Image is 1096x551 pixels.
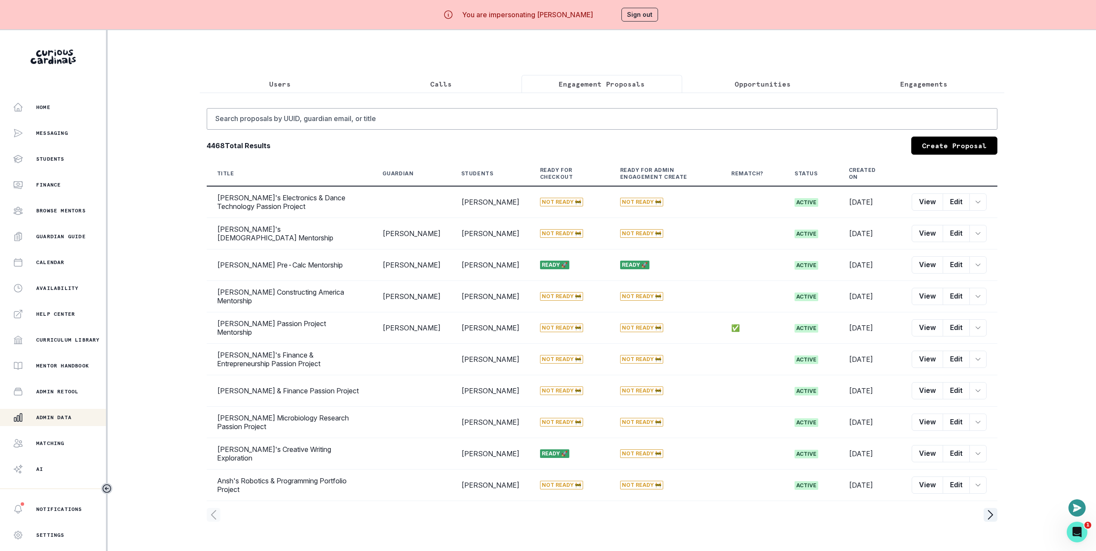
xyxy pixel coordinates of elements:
[31,50,76,64] img: Curious Cardinals Logo
[969,288,987,305] button: row menu
[207,438,372,470] td: [PERSON_NAME]'s Creative Writing Exploration
[943,382,970,399] button: Edit
[620,324,663,332] span: Not Ready 🚧
[795,418,818,427] span: active
[207,249,372,281] td: [PERSON_NAME] Pre-Calc Mentorship
[838,375,902,407] td: [DATE]
[36,233,86,240] p: Guardian Guide
[451,344,530,375] td: [PERSON_NAME]
[795,387,818,395] span: active
[943,193,970,211] button: Edit
[620,229,663,238] span: Not Ready 🚧
[451,407,530,438] td: [PERSON_NAME]
[912,476,943,494] button: View
[36,311,75,318] p: Help Center
[838,312,902,344] td: [DATE]
[36,259,65,266] p: Calendar
[620,355,663,364] span: Not Ready 🚧
[207,508,220,522] svg: page left
[540,229,583,238] span: Not Ready 🚧
[731,170,764,177] div: Rematch?
[620,481,663,489] span: Not Ready 🚧
[943,256,970,274] button: Edit
[795,481,818,490] span: active
[795,450,818,458] span: active
[838,470,902,501] td: [DATE]
[838,249,902,281] td: [DATE]
[621,8,658,22] button: Sign out
[912,414,943,431] button: View
[36,130,68,137] p: Messaging
[430,79,452,89] p: Calls
[912,382,943,399] button: View
[36,466,43,473] p: AI
[372,312,451,344] td: [PERSON_NAME]
[36,104,50,111] p: Home
[912,193,943,211] button: View
[269,79,291,89] p: Users
[620,261,649,269] span: Ready 🚀
[207,470,372,501] td: Ansh's Robotics & Programming Portfolio Project
[969,445,987,462] button: row menu
[943,225,970,242] button: Edit
[943,288,970,305] button: Edit
[620,449,663,458] span: Not Ready 🚧
[969,225,987,242] button: row menu
[36,506,82,513] p: Notifications
[372,281,451,312] td: [PERSON_NAME]
[838,186,902,218] td: [DATE]
[451,186,530,218] td: [PERSON_NAME]
[540,292,583,301] span: Not Ready 🚧
[101,483,112,494] button: Toggle sidebar
[620,167,701,181] div: Ready for Admin Engagement Create
[540,449,569,458] span: Ready 🚀
[217,170,234,177] div: Title
[451,438,530,470] td: [PERSON_NAME]
[540,167,589,181] div: Ready for Checkout
[969,382,987,399] button: row menu
[540,355,583,364] span: Not Ready 🚧
[838,407,902,438] td: [DATE]
[372,218,451,249] td: [PERSON_NAME]
[540,261,569,269] span: Ready 🚀
[207,140,270,151] b: 4468 Total Results
[900,79,947,89] p: Engagements
[1067,522,1087,542] iframe: Intercom live chat
[838,344,902,375] td: [DATE]
[943,351,970,368] button: Edit
[795,324,818,333] span: active
[451,249,530,281] td: [PERSON_NAME]
[969,193,987,211] button: row menu
[969,351,987,368] button: row menu
[36,440,65,447] p: Matching
[969,319,987,336] button: row menu
[559,79,645,89] p: Engagement Proposals
[911,137,997,155] a: Create Proposal
[36,156,65,162] p: Students
[372,249,451,281] td: [PERSON_NAME]
[969,414,987,431] button: row menu
[969,256,987,274] button: row menu
[451,281,530,312] td: [PERSON_NAME]
[36,362,89,369] p: Mentor Handbook
[207,281,372,312] td: [PERSON_NAME] Constructing America Mentorship
[795,293,818,301] span: active
[540,324,583,332] span: Not Ready 🚧
[912,445,943,462] button: View
[912,225,943,242] button: View
[912,288,943,305] button: View
[207,375,372,407] td: [PERSON_NAME] & Finance Passion Project
[912,319,943,336] button: View
[912,256,943,274] button: View
[943,319,970,336] button: Edit
[795,261,818,270] span: active
[451,218,530,249] td: [PERSON_NAME]
[620,292,663,301] span: Not Ready 🚧
[540,386,583,395] span: Not Ready 🚧
[795,198,818,207] span: active
[984,508,997,522] svg: page right
[207,218,372,249] td: [PERSON_NAME]'s [DEMOGRAPHIC_DATA] Mentorship
[731,324,774,332] p: ✅
[838,281,902,312] td: [DATE]
[207,312,372,344] td: [PERSON_NAME] Passion Project Mentorship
